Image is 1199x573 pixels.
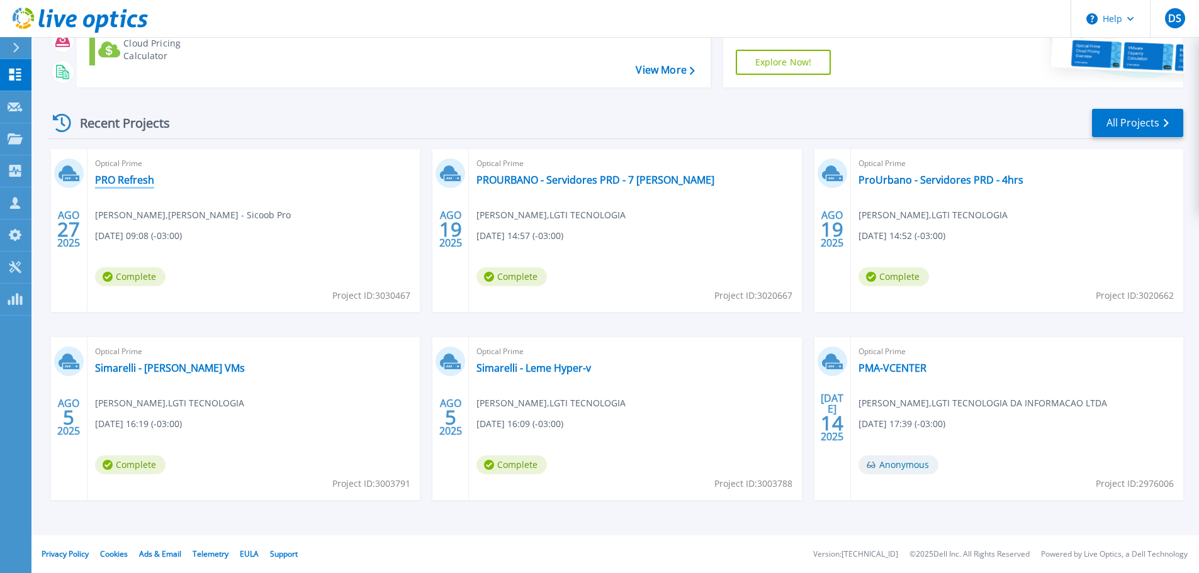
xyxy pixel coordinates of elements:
span: Optical Prime [476,157,794,170]
a: All Projects [1092,109,1183,137]
span: Optical Prime [95,157,412,170]
a: ProUrbano - Servidores PRD - 4hrs [858,174,1023,186]
li: © 2025 Dell Inc. All Rights Reserved [909,550,1030,559]
span: Project ID: 3020662 [1096,289,1174,303]
span: Complete [476,455,547,474]
span: Anonymous [858,455,938,474]
span: Complete [95,267,166,286]
span: Project ID: 3020667 [714,289,792,303]
span: 5 [445,412,456,423]
a: Privacy Policy [42,548,89,559]
span: Complete [858,267,929,286]
span: [DATE] 14:52 (-03:00) [858,229,945,243]
div: AGO 2025 [57,394,81,440]
a: PMA-VCENTER [858,362,926,374]
a: Support [270,548,298,559]
a: PROURBANO - Servidores PRD - 7 [PERSON_NAME] [476,174,714,186]
span: [PERSON_NAME] , LGTI TECNOLOGIA [476,396,626,410]
span: Complete [95,455,166,474]
span: [DATE] 14:57 (-03:00) [476,229,563,243]
div: AGO 2025 [820,206,844,252]
a: PRO Refresh [95,174,154,186]
span: [PERSON_NAME] , LGTI TECNOLOGIA DA INFORMACAO LTDA [858,396,1107,410]
span: Complete [476,267,547,286]
span: Optical Prime [95,345,412,359]
a: Simarelli - [PERSON_NAME] VMs [95,362,245,374]
div: [DATE] 2025 [820,394,844,440]
span: 19 [821,224,843,235]
span: Optical Prime [476,345,794,359]
span: 27 [57,224,80,235]
a: EULA [240,548,259,559]
li: Version: [TECHNICAL_ID] [813,550,898,559]
div: AGO 2025 [439,394,463,440]
div: AGO 2025 [439,206,463,252]
a: Ads & Email [139,548,181,559]
span: Project ID: 3003788 [714,477,792,491]
a: View More [636,64,694,76]
span: [PERSON_NAME] , [PERSON_NAME] - Sicoob Pro [95,208,291,222]
div: Recent Projects [48,108,187,138]
span: Optical Prime [858,157,1176,170]
span: [DATE] 17:39 (-03:00) [858,417,945,431]
span: [PERSON_NAME] , LGTI TECNOLOGIA [476,208,626,222]
a: Cookies [100,548,128,559]
span: 5 [63,412,74,423]
span: Project ID: 3003791 [332,477,410,491]
a: Telemetry [193,548,228,559]
span: Optical Prime [858,345,1176,359]
span: Project ID: 2976006 [1096,477,1174,491]
span: [DATE] 16:19 (-03:00) [95,417,182,431]
span: [PERSON_NAME] , LGTI TECNOLOGIA [858,208,1008,222]
div: Cloud Pricing Calculator [123,37,224,62]
span: DS [1168,13,1181,23]
span: [PERSON_NAME] , LGTI TECNOLOGIA [95,396,244,410]
li: Powered by Live Optics, a Dell Technology [1041,550,1188,559]
span: 19 [439,224,462,235]
a: Simarelli - Leme Hyper-v [476,362,591,374]
div: AGO 2025 [57,206,81,252]
span: 14 [821,418,843,428]
span: Project ID: 3030467 [332,289,410,303]
a: Explore Now! [736,50,831,75]
span: [DATE] 09:08 (-03:00) [95,229,182,243]
a: Cloud Pricing Calculator [89,34,230,65]
span: [DATE] 16:09 (-03:00) [476,417,563,431]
